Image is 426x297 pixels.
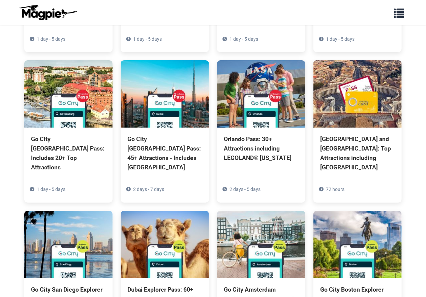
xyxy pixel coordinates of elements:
[37,187,65,192] span: 1 day - 5 days
[121,60,209,203] a: Go City [GEOGRAPHIC_DATA] Pass: 45+ Attractions - Includes [GEOGRAPHIC_DATA] 2 days - 7 days
[320,134,395,172] div: [GEOGRAPHIC_DATA] and [GEOGRAPHIC_DATA]: Top Attractions including [GEOGRAPHIC_DATA]
[313,211,402,278] img: Go City Boston Explorer Pass: Tickets for 2 to 5 Attractions
[18,4,78,21] img: logo-ab69f6fb50320c5b225c76a69d11143b.png
[31,134,106,172] div: Go City [GEOGRAPHIC_DATA] Pass: Includes 20+ Top Attractions
[24,211,113,278] img: Go City San Diego Explorer Pass: Tickets to 2-7 Attractions
[313,60,402,128] img: Rome and Vatican Pass: Top Attractions including Colosseum
[121,211,209,278] img: Dubai Explorer Pass: 60+ Attractions - Includes IMG Worlds
[217,211,305,278] img: Go City Amsterdam Explorer Pass: Tickets to 3-7 Attractions
[230,187,261,192] span: 2 days - 5 days
[217,60,305,193] a: Orlando Pass: 30+ Attractions including LEGOLAND® [US_STATE] 2 days - 5 days
[127,134,202,172] div: Go City [GEOGRAPHIC_DATA] Pass: 45+ Attractions - Includes [GEOGRAPHIC_DATA]
[326,36,355,42] span: 1 day - 5 days
[224,134,299,163] div: Orlando Pass: 30+ Attractions including LEGOLAND® [US_STATE]
[24,60,113,203] a: Go City [GEOGRAPHIC_DATA] Pass: Includes 20+ Top Attractions 1 day - 5 days
[133,187,164,192] span: 2 days - 7 days
[37,36,65,42] span: 1 day - 5 days
[121,60,209,128] img: Go City Dubai Pass: 45+ Attractions - Includes Burj Khalifa
[217,60,305,128] img: Orlando Pass: 30+ Attractions including LEGOLAND® Florida
[230,36,258,42] span: 1 day - 5 days
[133,36,162,42] span: 1 day - 5 days
[313,60,402,203] a: [GEOGRAPHIC_DATA] and [GEOGRAPHIC_DATA]: Top Attractions including [GEOGRAPHIC_DATA] 72 hours
[24,60,113,128] img: Go City Gothenburg Pass: Includes 20+ Top Attractions
[326,187,344,192] span: 72 hours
